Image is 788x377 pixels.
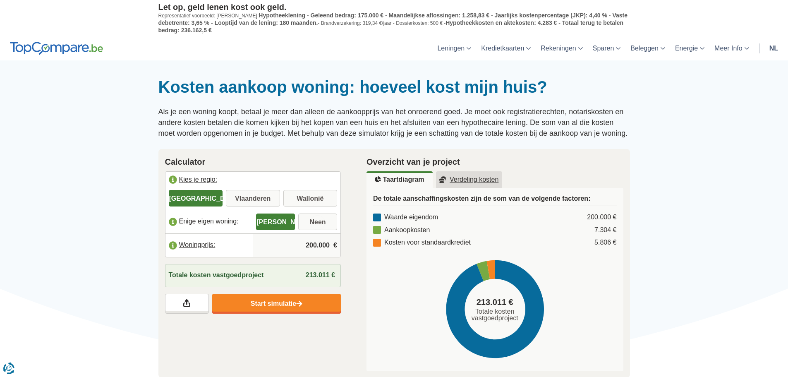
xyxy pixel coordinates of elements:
[212,294,341,314] a: Start simulatie
[594,226,616,235] div: 7.304 €
[587,213,616,222] div: 200.000 €
[165,156,341,168] h2: Calculator
[476,36,536,60] a: Kredietkaarten
[333,241,337,250] span: €
[256,214,295,230] label: [PERSON_NAME]
[283,190,338,207] label: Wallonië
[432,36,476,60] a: Leningen
[373,238,471,247] div: Kosten voor standaardkrediet
[165,236,253,255] label: Woningprijs:
[165,213,253,231] label: Enige eigen woning:
[375,176,424,183] u: Taartdiagram
[594,238,616,247] div: 5.806 €
[158,107,630,139] p: Als je een woning koopt, betaal je meer dan alleen de aankoopprijs van het onroerend goed. Je moe...
[158,77,630,97] h1: Kosten aankoop woning: hoeveel kost mijn huis?
[158,19,624,34] span: Hypotheekkosten en aktekosten: 4.283 € - Totaal terug te betalen bedrag: 236.162,5 €
[306,271,335,279] span: 213.011 €
[764,36,783,60] a: nl
[298,214,337,230] label: Neen
[709,36,754,60] a: Meer Info
[226,190,280,207] label: Vlaanderen
[373,195,617,206] h3: De totale aanschaffingskosten zijn de som van de volgende factoren:
[169,190,223,207] label: [GEOGRAPHIC_DATA]
[158,2,630,12] p: Let op, geld lenen kost ook geld.
[256,234,337,257] input: |
[10,42,103,55] img: TopCompare
[165,172,341,190] label: Kies je regio:
[468,308,522,322] span: Totale kosten vastgoedproject
[165,294,209,314] a: Deel je resultaten
[169,271,264,280] span: Totale kosten vastgoedproject
[366,156,623,168] h2: Overzicht van je project
[670,36,709,60] a: Energie
[439,176,499,183] u: Verdeling kosten
[373,226,430,235] div: Aankoopkosten
[296,300,302,307] img: Start simulatie
[158,12,630,34] p: Representatief voorbeeld: [PERSON_NAME]: - Brandverzekering: 319,34 €/jaar - Dossierkosten: 500 € -
[477,296,513,308] span: 213.011 €
[588,36,626,60] a: Sparen
[625,36,670,60] a: Beleggen
[158,12,628,26] span: Hypotheeklening - Geleend bedrag: 175.000 € - Maandelijkse aflossingen: 1.258,83 € - Jaarlijks ko...
[373,213,438,222] div: Waarde eigendom
[536,36,587,60] a: Rekeningen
